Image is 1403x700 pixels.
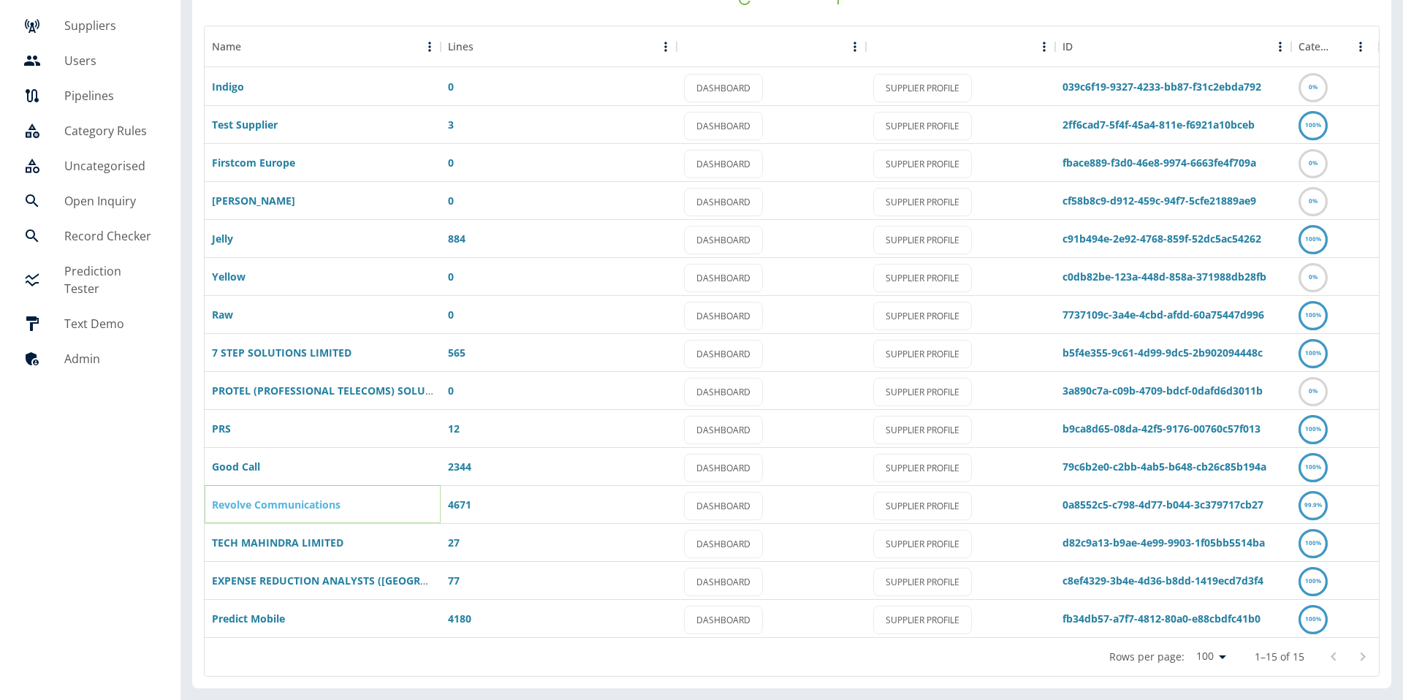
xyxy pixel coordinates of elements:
h5: Suppliers [64,17,157,34]
text: 100% [1305,349,1321,357]
a: 100% [1299,118,1328,132]
a: 4180 [448,612,471,625]
button: Menu [844,36,866,58]
a: 100% [1299,308,1328,322]
button: Sort [1073,37,1093,57]
a: 0% [1299,270,1328,284]
a: SUPPLIER PROFILE [873,454,972,482]
a: SUPPLIER PROFILE [873,378,972,406]
a: SUPPLIER PROFILE [873,492,972,520]
a: 0 [448,270,454,284]
text: 100% [1305,121,1321,129]
text: 100% [1305,425,1321,433]
button: Sort [873,37,894,57]
a: b5f4e355-9c61-4d99-9dc5-2b902094448c [1062,346,1263,359]
a: 0% [1299,80,1328,94]
a: Text Demo [12,306,169,341]
a: SUPPLIER PROFILE [873,74,972,102]
button: Menu [1350,36,1372,58]
a: DASHBOARD [684,340,763,368]
p: 1–15 of 15 [1255,650,1304,664]
a: 12 [448,422,460,435]
button: Menu [1269,36,1291,58]
a: Category Rules [12,113,169,148]
a: Prediction Tester [12,254,169,306]
a: 0 [448,156,454,170]
a: Yellow [212,270,246,284]
a: 2344 [448,460,471,473]
a: Admin [12,341,169,376]
a: 7 STEP SOLUTIONS LIMITED [212,346,351,359]
a: cf58b8c9-d912-459c-94f7-5cfe21889ae9 [1062,194,1256,208]
a: 2ff6cad7-5f4f-45a4-811e-f6921a10bceb [1062,118,1255,132]
text: 100% [1305,539,1321,547]
a: 884 [448,232,465,246]
a: DASHBOARD [684,568,763,596]
a: 79c6b2e0-c2bb-4ab5-b648-cb26c85b194a [1062,460,1266,473]
div: Name [205,26,441,67]
div: Name [212,39,241,54]
a: 0a8552c5-c798-4d77-b044-3c379717cb27 [1062,498,1263,511]
div: Categorised [1299,39,1334,54]
a: Jelly [212,232,233,246]
a: 100% [1299,536,1328,549]
a: 100% [1299,574,1328,587]
div: 100 [1190,646,1231,667]
a: DASHBOARD [684,188,763,216]
div: ID [1055,26,1291,67]
a: 0% [1299,156,1328,170]
h5: Text Demo [64,315,157,332]
h5: Prediction Tester [64,262,157,297]
a: DASHBOARD [684,454,763,482]
text: 0% [1309,197,1318,205]
a: Predict Mobile [212,612,285,625]
a: SUPPLIER PROFILE [873,112,972,140]
text: 100% [1305,235,1321,243]
a: Test Supplier [212,118,278,132]
a: c0db82be-123a-448d-858a-371988db28fb [1062,270,1266,284]
a: SUPPLIER PROFILE [873,606,972,634]
a: Revolve Communications [212,498,341,511]
a: DASHBOARD [684,112,763,140]
a: b9ca8d65-08da-42f5-9176-00760c57f013 [1062,422,1261,435]
a: DASHBOARD [684,150,763,178]
a: 4671 [448,498,471,511]
a: PRS [212,422,231,435]
a: c8ef4329-3b4e-4d36-b8dd-1419ecd7d3f4 [1062,574,1263,587]
h5: Category Rules [64,122,157,140]
a: SUPPLIER PROFILE [873,568,972,596]
a: SUPPLIER PROFILE [873,188,972,216]
a: Firstcom Europe [212,156,295,170]
a: Good Call [212,460,260,473]
a: 100% [1299,612,1328,625]
button: Menu [419,36,441,58]
h5: Record Checker [64,227,157,245]
a: fb34db57-a7f7-4812-80a0-e88cbdfc41b0 [1062,612,1261,625]
a: Raw [212,308,233,322]
a: DASHBOARD [684,226,763,254]
p: Rows per page: [1109,650,1185,664]
a: 039c6f19-9327-4233-bb87-f31c2ebda792 [1062,80,1261,94]
a: Suppliers [12,8,169,43]
a: 100% [1299,460,1328,473]
a: 7737109c-3a4e-4cbd-afdd-60a75447d996 [1062,308,1264,322]
button: Menu [655,36,677,58]
h5: Open Inquiry [64,192,157,210]
a: 0 [448,384,454,397]
a: DASHBOARD [684,492,763,520]
a: DASHBOARD [684,264,763,292]
a: Uncategorised [12,148,169,183]
a: 100% [1299,422,1328,435]
a: 77 [448,574,460,587]
a: DASHBOARD [684,606,763,634]
a: 0% [1299,194,1328,208]
h5: Users [64,52,157,69]
a: Open Inquiry [12,183,169,218]
text: 0% [1309,159,1318,167]
a: SUPPLIER PROFILE [873,150,972,178]
a: 99.9% [1299,498,1328,511]
div: ID [1062,39,1073,54]
a: 0 [448,194,454,208]
text: 0% [1309,83,1318,91]
a: TECH MAHINDRA LIMITED [212,536,343,549]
